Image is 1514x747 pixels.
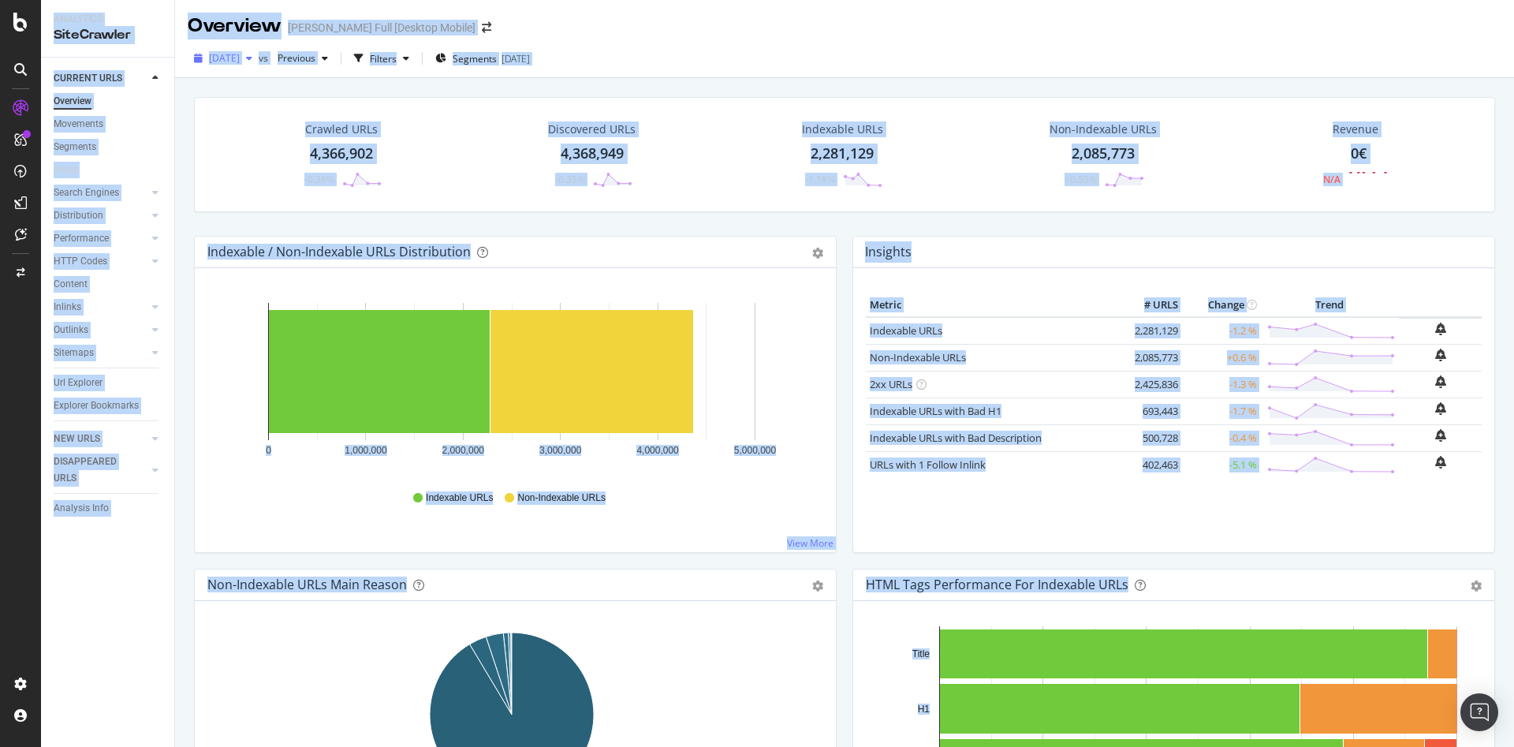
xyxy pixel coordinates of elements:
img: tab_domain_overview_orange.svg [65,92,78,104]
button: [DATE] [188,46,259,71]
a: Search Engines [54,185,147,201]
div: 2,281,129 [811,144,874,164]
th: # URLS [1119,293,1182,317]
div: Analysis Info [54,500,109,517]
div: Search Engines [54,185,119,201]
a: CURRENT URLS [54,70,147,87]
div: Non-Indexable URLs [1050,121,1157,137]
text: Title [912,648,930,659]
a: Indexable URLs [870,323,942,338]
div: gear [1471,581,1482,592]
td: 693,443 [1119,398,1182,424]
div: Mots-clés [199,93,238,103]
div: Explorer Bookmarks [54,398,139,414]
div: +0.55% [1065,173,1097,186]
div: bell-plus [1435,456,1446,469]
div: arrow-right-arrow-left [482,22,491,33]
text: 3,000,000 [539,445,582,456]
span: Revenue [1333,121,1378,137]
img: logo_orange.svg [25,25,38,38]
div: Inlinks [54,299,81,316]
div: Non-Indexable URLs Main Reason [207,577,407,592]
div: Crawled URLs [305,121,378,137]
text: 4,000,000 [636,445,679,456]
a: Inlinks [54,299,147,316]
div: NEW URLS [54,431,100,447]
a: Content [54,276,163,293]
td: -1.2 % [1182,317,1261,345]
div: Domaine: [DOMAIN_NAME] [41,41,178,54]
div: Movements [54,116,103,133]
div: 2,085,773 [1072,144,1135,164]
a: 2xx URLs [870,377,912,391]
td: -1.3 % [1182,371,1261,398]
div: Open Intercom Messenger [1460,693,1498,731]
div: -0.35% [555,173,585,186]
span: Non-Indexable URLs [517,491,605,505]
div: -0.36% [304,173,334,186]
div: DISAPPEARED URLS [54,454,133,487]
div: 4,366,902 [310,144,373,164]
a: Segments [54,139,163,155]
a: Overview [54,93,163,110]
td: -1.7 % [1182,398,1261,424]
a: Performance [54,230,147,247]
div: Indexable URLs [802,121,883,137]
div: Distribution [54,207,103,224]
a: Indexable URLs with Bad H1 [870,404,1001,418]
div: bell-plus [1435,323,1446,335]
a: View More [787,536,833,550]
text: 2,000,000 [442,445,485,456]
div: HTTP Codes [54,253,107,270]
button: Segments[DATE] [429,46,536,71]
div: -1.18% [805,173,835,186]
div: Domaine [83,93,121,103]
div: Visits [54,162,77,178]
div: bell-plus [1435,402,1446,415]
a: Indexable URLs with Bad Description [870,431,1042,445]
div: Overview [54,93,91,110]
button: Previous [271,46,334,71]
td: 2,281,129 [1119,317,1182,345]
svg: A chart. [207,293,817,476]
a: Non-Indexable URLs [870,350,966,364]
div: Indexable / Non-Indexable URLs Distribution [207,244,471,260]
span: vs [259,51,271,65]
button: Filters [348,46,416,71]
a: Url Explorer [54,375,163,391]
span: Indexable URLs [426,491,493,505]
td: 2,085,773 [1119,344,1182,371]
td: -5.1 % [1182,451,1261,478]
a: Distribution [54,207,147,224]
td: -0.4 % [1182,424,1261,451]
th: Metric [866,293,1119,317]
div: [DATE] [502,52,530,65]
div: bell-plus [1435,429,1446,442]
span: 0€ [1351,144,1367,162]
div: Url Explorer [54,375,103,391]
th: Trend [1261,293,1399,317]
div: Sitemaps [54,345,94,361]
a: Outlinks [54,322,147,338]
td: 2,425,836 [1119,371,1182,398]
a: DISAPPEARED URLS [54,454,147,487]
div: bell-plus [1435,375,1446,388]
div: Filters [370,52,397,65]
span: Segments [453,52,497,65]
img: tab_keywords_by_traffic_grey.svg [181,92,194,104]
th: Change [1182,293,1261,317]
text: 0 [266,445,271,456]
div: 4,368,949 [561,144,624,164]
div: Discovered URLs [548,121,636,137]
h4: Insights [865,241,912,263]
text: H1 [918,704,930,715]
div: Analytics [54,13,162,26]
img: website_grey.svg [25,41,38,54]
a: NEW URLS [54,431,147,447]
a: Movements [54,116,163,133]
a: Sitemaps [54,345,147,361]
div: gear [812,248,823,259]
text: 1,000,000 [345,445,387,456]
td: 500,728 [1119,424,1182,451]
